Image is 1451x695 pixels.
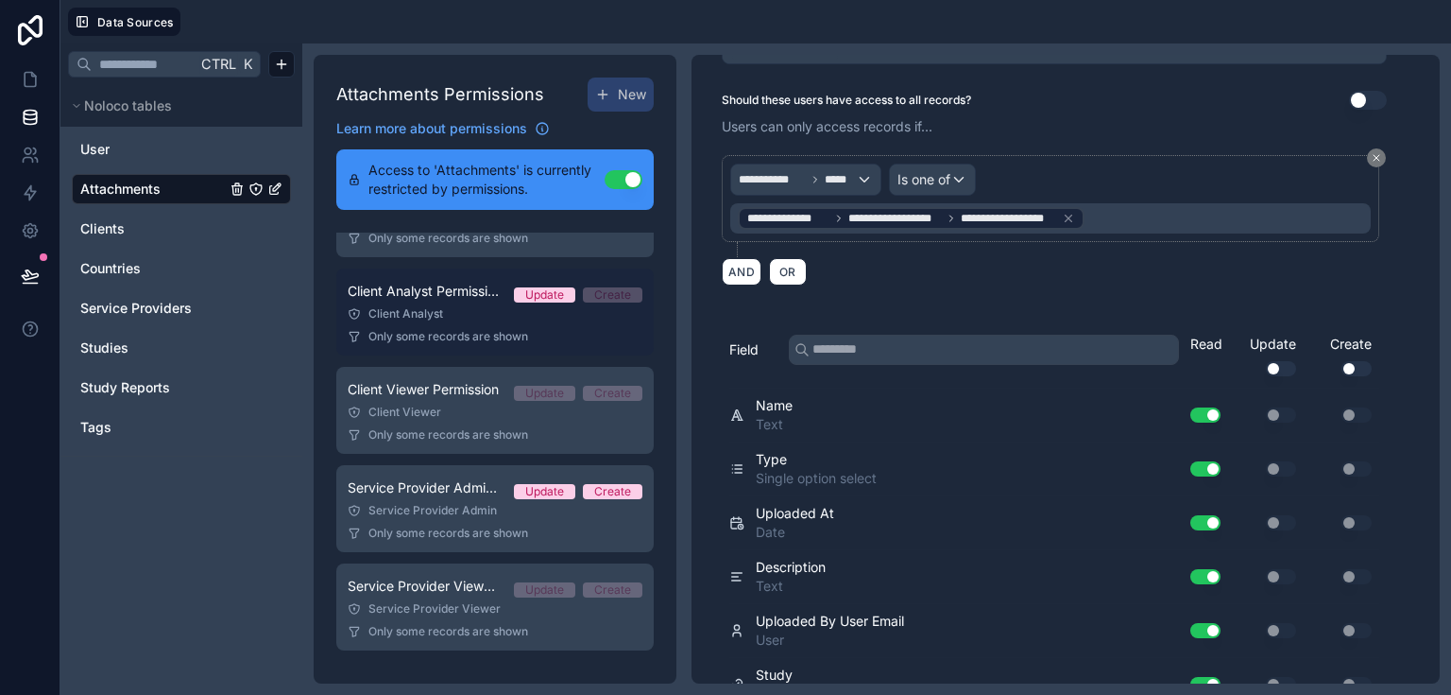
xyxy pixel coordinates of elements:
[756,523,834,542] span: Date
[769,258,807,286] button: OR
[1304,335,1379,376] div: Create
[897,170,950,189] span: Is one of
[80,259,226,278] a: Countries
[80,339,128,357] span: Studies
[756,450,877,469] span: Type
[594,484,631,499] div: Create
[241,58,254,71] span: K
[336,465,654,552] a: Service Provider Admin PermissionUpdateCreateService Provider AdminOnly some records are shown
[80,299,192,318] span: Service Providers
[336,119,527,138] span: Learn more about permissions
[80,180,226,199] a: Attachments
[80,180,161,199] span: Attachments
[72,373,291,403] div: Study Reports
[525,582,564,598] div: Update
[368,427,528,443] span: Only some records are shown
[889,164,976,196] button: Is one of
[80,219,226,238] a: Clients
[368,526,528,541] span: Only some records are shown
[525,484,564,499] div: Update
[348,405,642,420] div: Client Viewer
[72,412,291,443] div: Tags
[348,577,499,596] span: Service Provider Viewer Permission
[80,418,111,437] span: Tags
[594,386,631,401] div: Create
[1228,335,1304,376] div: Update
[588,78,654,112] button: New
[348,306,642,321] div: Client Analyst
[68,93,283,119] button: Noloco tables
[756,558,826,577] span: Description
[80,219,125,238] span: Clients
[80,378,226,397] a: Study Reports
[336,367,654,454] a: Client Viewer PermissionUpdateCreateClient ViewerOnly some records are shown
[336,81,544,108] h1: Attachments Permissions
[722,117,1387,136] p: Users can only access records if...
[722,258,761,286] button: AND
[776,265,800,279] span: OR
[348,380,499,399] span: Client Viewer Permission
[525,287,564,303] div: Update
[80,140,110,159] span: User
[336,269,654,356] a: Client Analyst PermissionUpdateCreateClient AnalystOnly some records are shown
[1190,335,1228,354] div: Read
[80,140,226,159] a: User
[72,333,291,363] div: Studies
[72,174,291,204] div: Attachments
[80,259,141,278] span: Countries
[368,329,528,344] span: Only some records are shown
[756,631,904,650] span: User
[594,287,631,303] div: Create
[368,624,528,639] span: Only some records are shown
[68,8,180,36] button: Data Sources
[756,396,793,415] span: Name
[80,418,226,437] a: Tags
[72,134,291,165] div: User
[199,52,238,76] span: Ctrl
[348,478,499,497] span: Service Provider Admin Permission
[336,564,654,651] a: Service Provider Viewer PermissionUpdateCreateService Provider ViewerOnly some records are shown
[368,161,605,199] span: Access to 'Attachments' is currently restricted by permissions.
[336,119,550,138] a: Learn more about permissions
[72,293,291,323] div: Service Providers
[80,339,226,357] a: Studies
[618,85,646,104] span: New
[84,96,172,115] span: Noloco tables
[756,577,826,596] span: Text
[72,214,291,244] div: Clients
[97,15,174,29] span: Data Sources
[348,282,499,301] span: Client Analyst Permission
[80,378,170,397] span: Study Reports
[756,666,802,685] span: Study
[368,231,528,246] span: Only some records are shown
[525,386,564,401] div: Update
[594,582,631,598] div: Create
[722,93,971,108] label: Should these users have access to all records?
[756,504,834,523] span: Uploaded At
[348,601,642,617] div: Service Provider Viewer
[348,503,642,518] div: Service Provider Admin
[756,612,904,631] span: Uploaded By User Email
[729,340,759,359] span: Field
[72,253,291,284] div: Countries
[756,469,877,488] span: Single option select
[756,415,793,434] span: Text
[80,299,226,318] a: Service Providers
